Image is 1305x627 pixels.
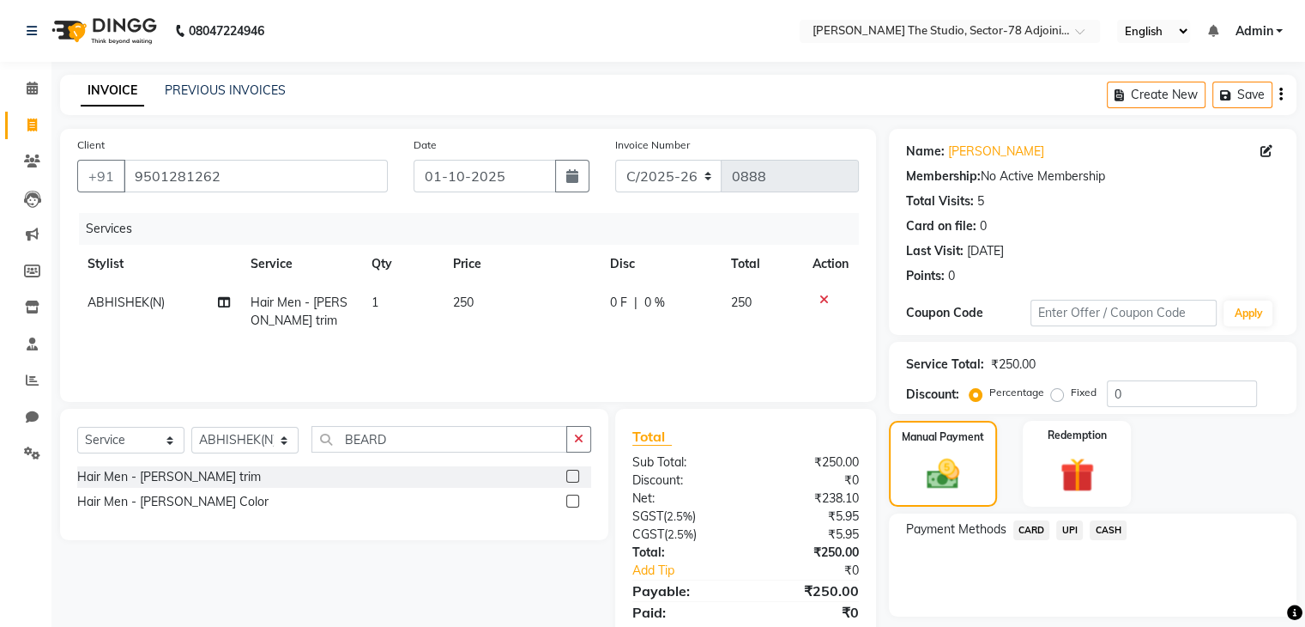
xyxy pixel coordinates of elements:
input: Enter Offer / Coupon Code [1030,300,1217,326]
div: Services [79,213,872,245]
span: Admin [1235,22,1272,40]
a: Add Tip [619,562,766,580]
img: _gift.svg [1049,454,1105,496]
label: Client [77,137,105,153]
span: 2.5% [667,509,692,523]
span: 0 F [610,294,627,312]
div: Hair Men - [PERSON_NAME] trim [77,468,261,486]
span: Total [632,428,672,446]
div: Payable: [619,581,746,601]
div: Discount: [619,472,746,490]
label: Date [414,137,437,153]
div: ₹250.00 [746,544,872,562]
div: 0 [948,267,955,285]
div: Sub Total: [619,454,746,472]
div: ₹0 [766,562,871,580]
th: Qty [361,245,442,283]
span: SGST [632,508,663,524]
div: Points: [906,267,945,285]
th: Price [443,245,601,283]
div: ( ) [619,526,746,544]
button: Save [1212,82,1272,108]
div: ₹238.10 [746,490,872,508]
div: ₹250.00 [746,581,872,601]
div: Card on file: [906,217,976,235]
span: 0 % [644,294,665,312]
span: CARD [1013,520,1050,540]
span: | [634,294,637,312]
th: Total [720,245,801,283]
div: ₹250.00 [991,356,1036,374]
span: 250 [453,295,474,310]
div: Membership: [906,167,981,186]
input: Search by Name/Mobile/Email/Code [124,160,388,192]
div: Name: [906,143,945,161]
span: ABHISHEK(N) [88,295,165,310]
label: Manual Payment [902,429,984,445]
div: ₹0 [746,472,872,490]
span: 2.5% [668,527,693,541]
div: ₹5.95 [746,508,872,526]
button: Apply [1223,301,1272,326]
input: Search or Scan [311,426,567,453]
a: INVOICE [81,76,144,107]
div: Last Visit: [906,242,964,260]
div: Total: [619,544,746,562]
label: Percentage [989,385,1044,400]
label: Fixed [1071,385,1097,400]
th: Stylist [77,245,240,283]
div: 5 [977,192,984,210]
div: ₹0 [746,602,872,623]
th: Action [802,245,859,283]
a: [PERSON_NAME] [948,143,1044,161]
img: _cash.svg [916,455,970,493]
div: ₹250.00 [746,454,872,472]
a: PREVIOUS INVOICES [165,82,286,98]
label: Invoice Number [615,137,690,153]
button: Create New [1107,82,1205,108]
div: ( ) [619,508,746,526]
div: ₹5.95 [746,526,872,544]
span: CASH [1090,520,1127,540]
th: Service [240,245,361,283]
div: [DATE] [967,242,1004,260]
span: CGST [632,527,664,542]
div: Coupon Code [906,304,1030,322]
span: 250 [730,295,751,310]
div: Discount: [906,386,959,404]
span: UPI [1056,520,1083,540]
th: Disc [600,245,720,283]
span: Hair Men - [PERSON_NAME] trim [251,295,347,328]
b: 08047224946 [189,7,264,55]
div: Net: [619,490,746,508]
div: Total Visits: [906,192,974,210]
button: +91 [77,160,125,192]
div: Service Total: [906,356,984,374]
div: 0 [980,217,987,235]
span: Payment Methods [906,520,1006,539]
span: 1 [372,295,378,310]
img: logo [44,7,161,55]
div: Paid: [619,602,746,623]
div: Hair Men - [PERSON_NAME] Color [77,493,269,511]
div: No Active Membership [906,167,1279,186]
label: Redemption [1048,428,1107,443]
